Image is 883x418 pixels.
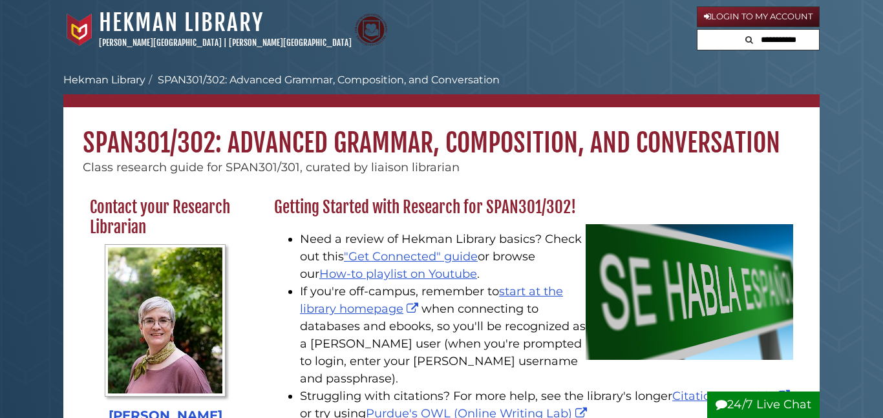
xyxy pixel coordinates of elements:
[63,74,145,86] a: Hekman Library
[745,36,753,44] i: Search
[741,30,757,47] button: Search
[229,37,352,48] a: [PERSON_NAME][GEOGRAPHIC_DATA]
[319,267,477,281] a: How-to playlist on Youtube
[268,197,800,218] h2: Getting Started with Research for SPAN301/302!
[300,283,793,388] li: If you're off-campus, remember to when connecting to databases and ebooks, so you'll be recognize...
[63,72,820,107] nav: breadcrumb
[224,37,227,48] span: |
[63,107,820,159] h1: SPAN301/302: Advanced Grammar, Composition, and Conversation
[105,244,226,397] img: Profile Photo
[672,389,793,403] a: Citation 101 guide
[344,249,478,264] a: "Get Connected" guide
[83,160,460,174] span: Class research guide for SPAN301/301, curated by liaison librarian
[300,231,793,283] li: Need a review of Hekman Library basics? Check out this or browse our .
[99,37,222,48] a: [PERSON_NAME][GEOGRAPHIC_DATA]
[697,6,820,27] a: Login to My Account
[99,8,264,37] a: Hekman Library
[83,197,247,238] h2: Contact your Research Librarian
[300,284,563,316] a: start at the library homepage
[707,392,820,418] button: 24/7 Live Chat
[158,74,500,86] a: SPAN301/302: Advanced Grammar, Composition, and Conversation
[63,14,96,46] img: Calvin University
[355,14,387,46] img: Calvin Theological Seminary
